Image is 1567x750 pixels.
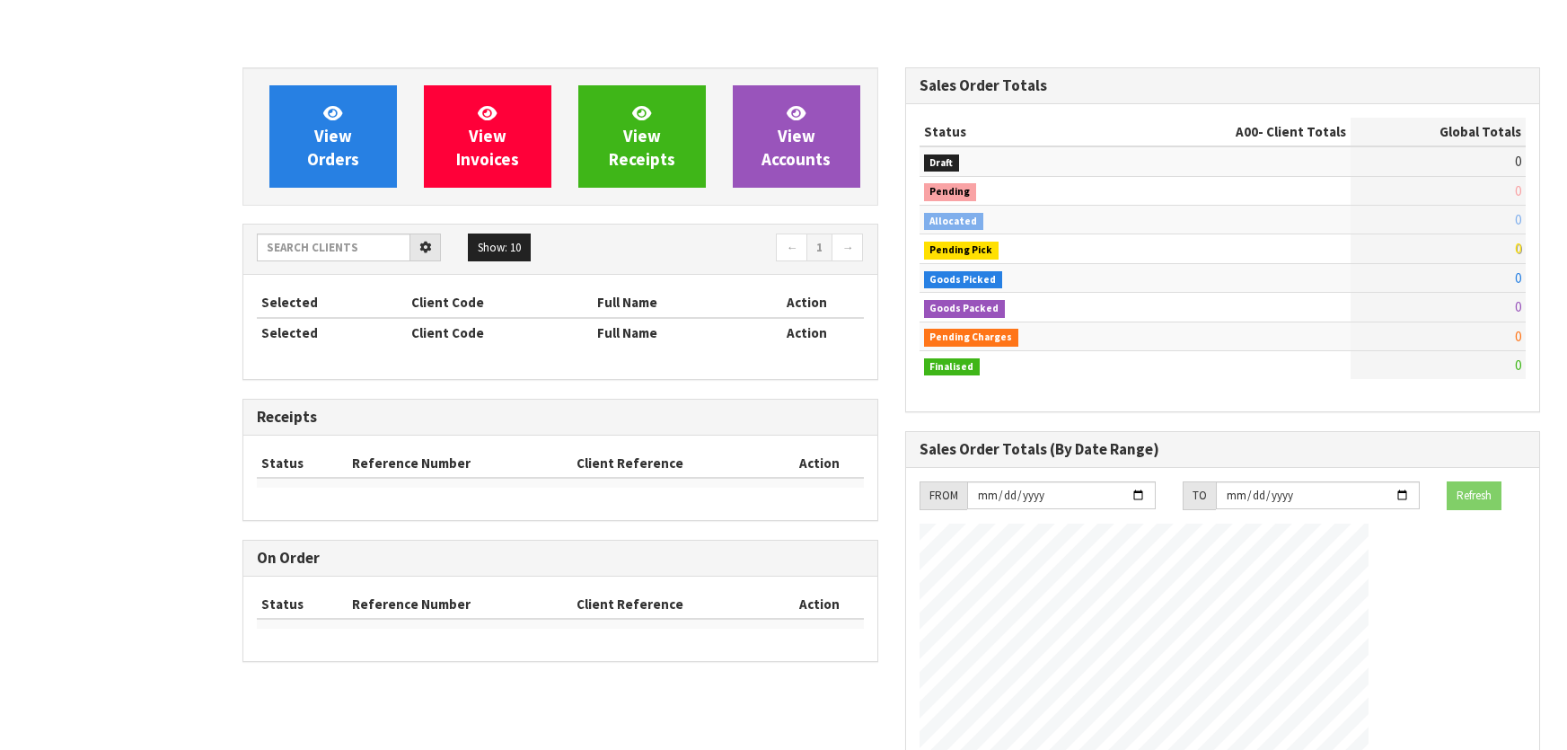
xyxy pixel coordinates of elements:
th: Full Name [593,288,751,317]
th: Client Reference [572,449,777,478]
a: → [832,234,863,262]
th: Global Totals [1351,118,1526,146]
span: 0 [1515,153,1521,170]
th: Client Reference [572,590,777,619]
h3: On Order [257,550,864,567]
th: - Client Totals [1120,118,1351,146]
span: View Accounts [761,102,831,170]
th: Client Code [407,318,594,347]
span: A00 [1236,123,1258,140]
span: Pending Charges [924,329,1019,347]
th: Action [776,449,863,478]
span: 0 [1515,298,1521,315]
th: Action [776,590,863,619]
th: Client Code [407,288,594,317]
span: Pending [924,183,977,201]
span: Allocated [924,213,984,231]
button: Refresh [1447,481,1501,510]
div: TO [1183,481,1216,510]
span: View Orders [307,102,359,170]
span: 0 [1515,269,1521,287]
span: 0 [1515,328,1521,345]
h3: Receipts [257,409,864,426]
th: Status [257,449,348,478]
input: Search clients [257,234,410,261]
button: Show: 10 [468,234,531,262]
a: 1 [806,234,832,262]
a: ViewReceipts [578,85,706,188]
span: 0 [1515,240,1521,257]
span: 0 [1515,357,1521,374]
th: Action [751,318,864,347]
h3: Sales Order Totals [920,77,1527,94]
span: 0 [1515,211,1521,228]
span: 0 [1515,182,1521,199]
a: ViewInvoices [424,85,551,188]
nav: Page navigation [574,234,864,265]
a: ViewAccounts [733,85,860,188]
a: ← [776,234,807,262]
span: View Receipts [609,102,675,170]
th: Reference Number [348,590,572,619]
div: FROM [920,481,967,510]
span: View Invoices [456,102,519,170]
span: Goods Packed [924,300,1006,318]
th: Status [920,118,1120,146]
th: Selected [257,288,407,317]
th: Full Name [593,318,751,347]
h3: Sales Order Totals (By Date Range) [920,441,1527,458]
th: Action [751,288,864,317]
span: Finalised [924,358,981,376]
span: Goods Picked [924,271,1003,289]
th: Selected [257,318,407,347]
th: Reference Number [348,449,572,478]
span: Draft [924,154,960,172]
a: ViewOrders [269,85,397,188]
span: Pending Pick [924,242,999,260]
th: Status [257,590,348,619]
